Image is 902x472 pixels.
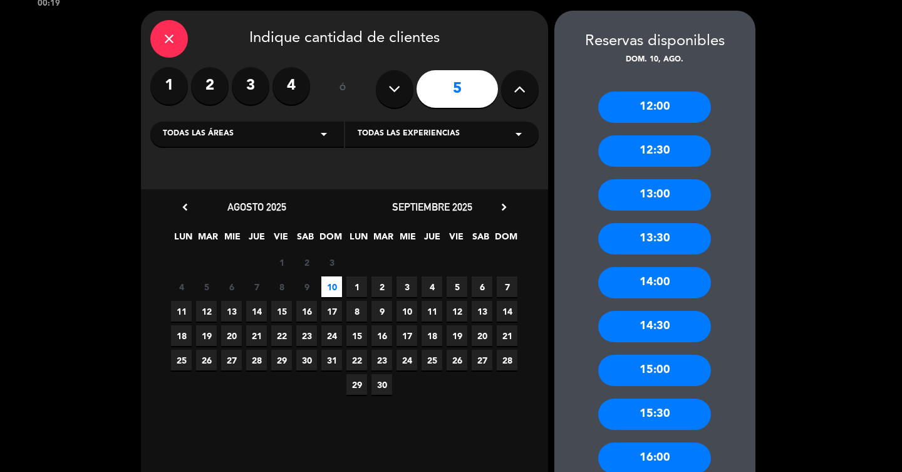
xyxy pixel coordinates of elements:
[296,252,317,273] span: 2
[221,325,242,346] span: 20
[246,276,267,297] span: 7
[295,229,316,250] span: SAB
[397,325,417,346] span: 17
[472,325,492,346] span: 20
[271,301,292,322] span: 15
[554,29,755,54] div: Reservas disponibles
[271,229,291,250] span: VIE
[472,350,492,370] span: 27
[495,229,516,250] span: DOM
[173,229,194,250] span: LUN
[191,67,229,105] label: 2
[422,276,442,297] span: 4
[371,350,392,370] span: 23
[196,350,217,370] span: 26
[179,201,192,214] i: chevron_left
[296,301,317,322] span: 16
[422,229,442,250] span: JUE
[447,301,467,322] span: 12
[323,67,363,111] div: ó
[171,325,192,346] span: 18
[227,201,286,213] span: agosto 2025
[497,350,517,370] span: 28
[348,229,369,250] span: LUN
[598,179,711,211] div: 13:00
[197,229,218,250] span: MAR
[371,276,392,297] span: 2
[171,301,192,322] span: 11
[358,128,460,140] span: Todas las experiencias
[446,229,467,250] span: VIE
[397,229,418,250] span: MIE
[346,276,367,297] span: 1
[397,276,417,297] span: 3
[150,20,539,58] div: Indique cantidad de clientes
[319,229,340,250] span: DOM
[221,350,242,370] span: 27
[598,223,711,254] div: 13:30
[346,301,367,322] span: 8
[497,301,517,322] span: 14
[271,276,292,297] span: 8
[511,127,526,142] i: arrow_drop_down
[246,350,267,370] span: 28
[497,276,517,297] span: 7
[246,325,267,346] span: 21
[346,374,367,395] span: 29
[296,350,317,370] span: 30
[222,229,242,250] span: MIE
[321,325,342,346] span: 24
[447,325,467,346] span: 19
[447,350,467,370] span: 26
[271,325,292,346] span: 22
[171,276,192,297] span: 4
[321,276,342,297] span: 10
[422,301,442,322] span: 11
[598,399,711,430] div: 15:30
[598,311,711,342] div: 14:30
[321,350,342,370] span: 31
[497,325,517,346] span: 21
[321,301,342,322] span: 17
[598,135,711,167] div: 12:30
[271,252,292,273] span: 1
[470,229,491,250] span: SAB
[196,276,217,297] span: 5
[296,325,317,346] span: 23
[221,301,242,322] span: 13
[246,301,267,322] span: 14
[397,350,417,370] span: 24
[472,301,492,322] span: 13
[472,276,492,297] span: 6
[163,128,234,140] span: Todas las áreas
[371,374,392,395] span: 30
[554,54,755,66] div: dom. 10, ago.
[497,201,511,214] i: chevron_right
[371,301,392,322] span: 9
[162,31,177,46] i: close
[598,267,711,298] div: 14:00
[296,276,317,297] span: 9
[371,325,392,346] span: 16
[316,127,331,142] i: arrow_drop_down
[321,252,342,273] span: 3
[221,276,242,297] span: 6
[246,229,267,250] span: JUE
[447,276,467,297] span: 5
[272,67,310,105] label: 4
[598,355,711,386] div: 15:00
[196,325,217,346] span: 19
[271,350,292,370] span: 29
[373,229,393,250] span: MAR
[598,92,711,123] div: 12:00
[232,67,269,105] label: 3
[422,325,442,346] span: 18
[422,350,442,370] span: 25
[150,67,188,105] label: 1
[397,301,417,322] span: 10
[346,350,367,370] span: 22
[196,301,217,322] span: 12
[171,350,192,370] span: 25
[346,325,367,346] span: 15
[392,201,472,213] span: septiembre 2025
